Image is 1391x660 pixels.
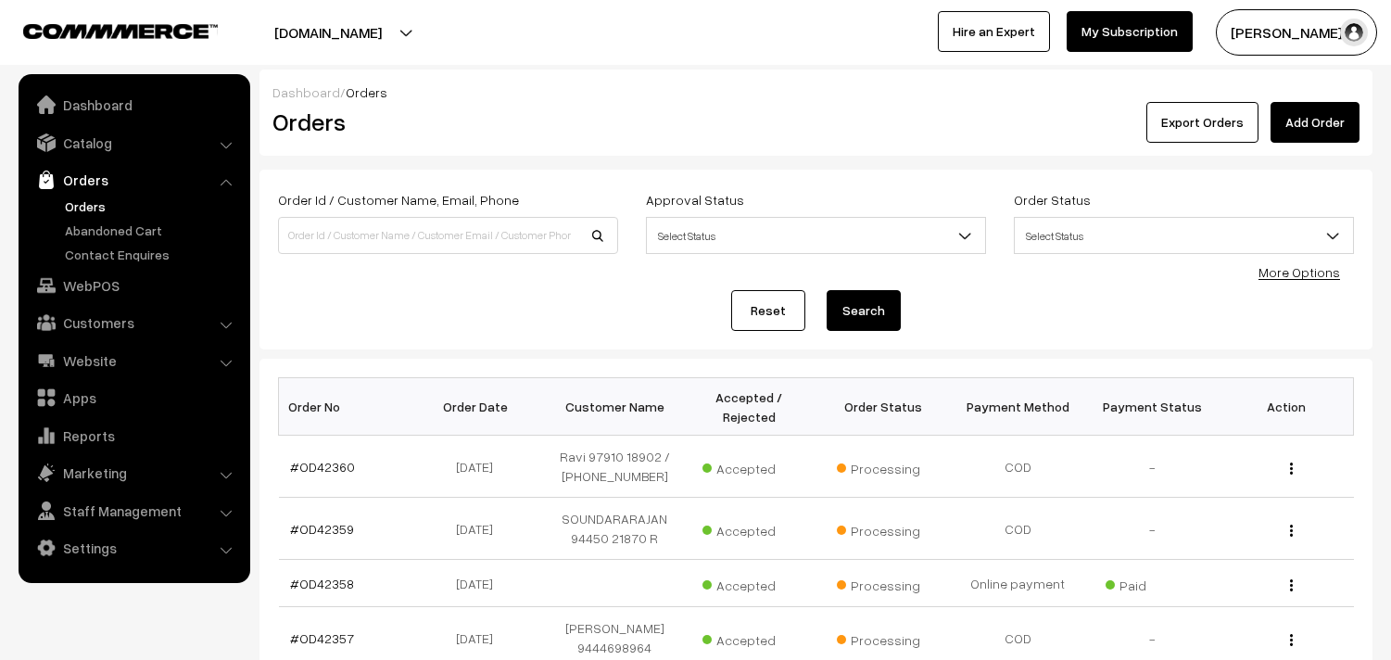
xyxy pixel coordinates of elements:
td: [DATE] [413,560,548,607]
span: Accepted [702,454,795,478]
th: Order No [279,378,413,436]
label: Order Status [1014,190,1091,209]
th: Order Date [413,378,548,436]
span: Accepted [702,626,795,650]
td: COD [951,436,1085,498]
button: [DOMAIN_NAME] [209,9,447,56]
td: Ravi 97910 18902 / [PHONE_NUMBER] [548,436,682,498]
a: Hire an Expert [938,11,1050,52]
label: Order Id / Customer Name, Email, Phone [278,190,519,209]
a: Website [23,344,244,377]
img: COMMMERCE [23,24,218,38]
td: SOUNDARARAJAN 94450 21870 R [548,498,682,560]
a: Contact Enquires [60,245,244,264]
th: Customer Name [548,378,682,436]
th: Payment Method [951,378,1085,436]
th: Payment Status [1085,378,1220,436]
a: Settings [23,531,244,565]
a: Customers [23,306,244,339]
a: WebPOS [23,269,244,302]
span: Processing [837,516,929,540]
img: Menu [1290,463,1293,475]
td: COD [951,498,1085,560]
th: Accepted / Rejected [682,378,816,436]
a: My Subscription [1067,11,1193,52]
a: Apps [23,381,244,414]
h2: Orders [272,108,616,136]
a: Reports [23,419,244,452]
span: Select Status [1014,217,1354,254]
a: COMMMERCE [23,19,185,41]
button: Search [827,290,901,331]
span: Orders [346,84,387,100]
td: [DATE] [413,498,548,560]
a: More Options [1258,264,1340,280]
a: Add Order [1271,102,1359,143]
a: Staff Management [23,494,244,527]
td: Online payment [951,560,1085,607]
a: #OD42359 [290,521,354,537]
a: Orders [23,163,244,197]
span: Processing [837,571,929,595]
label: Approval Status [646,190,744,209]
a: Abandoned Cart [60,221,244,240]
img: user [1340,19,1368,46]
span: Processing [837,454,929,478]
img: Menu [1290,634,1293,646]
a: Marketing [23,456,244,489]
span: Select Status [1015,220,1353,252]
span: Accepted [702,571,795,595]
img: Menu [1290,579,1293,591]
th: Action [1220,378,1354,436]
th: Order Status [816,378,951,436]
input: Order Id / Customer Name / Customer Email / Customer Phone [278,217,618,254]
div: / [272,82,1359,102]
span: Processing [837,626,929,650]
a: Reset [731,290,805,331]
a: Dashboard [272,84,340,100]
a: Dashboard [23,88,244,121]
img: Menu [1290,525,1293,537]
a: #OD42360 [290,459,355,475]
button: Export Orders [1146,102,1258,143]
span: Select Status [647,220,985,252]
span: Select Status [646,217,986,254]
td: - [1085,436,1220,498]
span: Accepted [702,516,795,540]
span: Paid [1106,571,1198,595]
a: #OD42358 [290,576,354,591]
button: [PERSON_NAME] s… [1216,9,1377,56]
a: #OD42357 [290,630,354,646]
a: Orders [60,197,244,216]
a: Catalog [23,126,244,159]
td: - [1085,498,1220,560]
td: [DATE] [413,436,548,498]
